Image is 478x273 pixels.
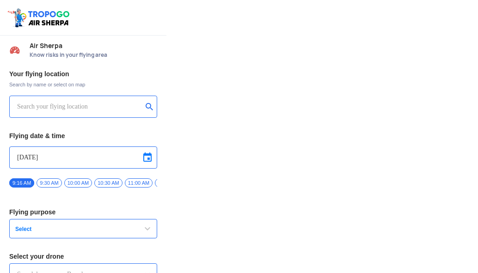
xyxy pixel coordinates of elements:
[30,51,157,59] span: Know risks in your flying area
[9,44,20,55] img: Risk Scores
[30,42,157,49] span: Air Sherpa
[12,225,127,233] span: Select
[9,81,157,88] span: Search by name or select on map
[125,178,153,188] span: 11:00 AM
[64,178,92,188] span: 10:00 AM
[9,219,157,238] button: Select
[9,133,157,139] h3: Flying date & time
[17,101,142,112] input: Search your flying location
[155,178,183,188] span: 11:30 AM
[94,178,122,188] span: 10:30 AM
[7,7,73,28] img: ic_tgdronemaps.svg
[9,71,157,77] h3: Your flying location
[37,178,61,188] span: 9:30 AM
[9,253,157,260] h3: Select your drone
[9,209,157,215] h3: Flying purpose
[9,178,34,188] span: 9:16 AM
[17,152,149,163] input: Select Date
